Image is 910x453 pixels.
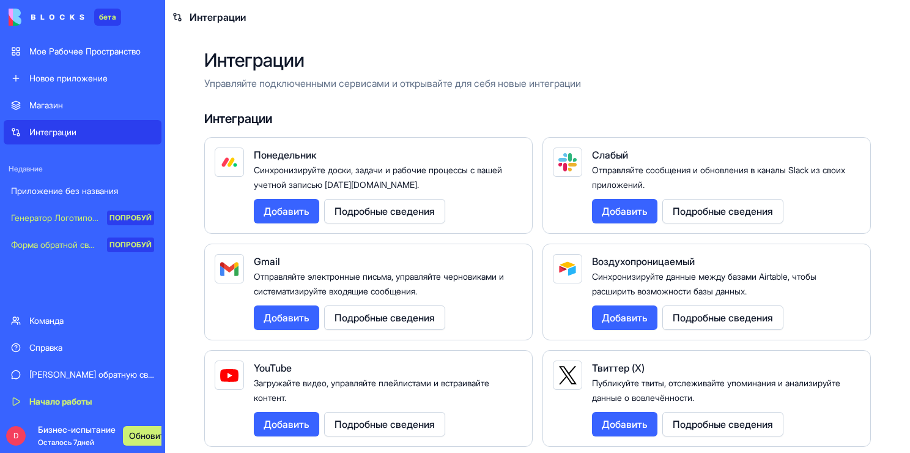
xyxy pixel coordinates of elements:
a: Приложение без названия [4,179,161,203]
button: Подробные сведения [324,305,445,330]
button: Добавить [592,305,657,330]
a: Интеграции [4,120,161,144]
button: Добавить [592,199,657,223]
span: Слабый [592,149,628,161]
div: Новое приложение [29,72,154,84]
span: Осталось 7 дней [38,438,94,447]
div: Справка [29,342,154,354]
a: Новое приложение [4,66,161,91]
button: Обновить [123,426,176,446]
a: бета [9,9,121,26]
div: Начало работы [29,395,154,408]
div: ПОПРОБУЙ [107,238,154,252]
span: Бизнес-испытание [38,424,116,448]
a: Начало работы [4,389,161,414]
h4: Интеграции [204,110,871,127]
div: ПОПРОБУЙ [107,211,154,225]
button: Добавить [254,199,319,223]
span: Недавние [4,164,161,174]
button: Подробные сведения [662,305,783,330]
p: Управляйте подключенными сервисами и открывайте для себя новые интеграции [204,76,871,91]
span: Gmail [254,255,280,268]
button: Добавить [592,412,657,436]
button: Подробные сведения [662,199,783,223]
span: Твиттер (X) [592,362,645,374]
button: Добавить [254,412,319,436]
a: Генератор Логотипов с искусственным ИнтеллектомПОПРОБУЙ [4,206,161,230]
span: D [6,426,26,446]
div: Форма обратной связи [11,239,98,251]
div: Команда [29,315,154,327]
a: Обновить [123,426,152,446]
span: Синхронизируйте доски, задачи и рабочие процессы с вашей учетной записью [DATE][DOMAIN_NAME]. [254,165,502,190]
a: Команда [4,309,161,333]
button: Подробные сведения [662,412,783,436]
span: Воздухопроницаемый [592,255,695,268]
a: Справка [4,335,161,360]
a: Форма обратной связиПОПРОБУЙ [4,233,161,257]
span: Синхронизируйте данные между базами Airtable, чтобы расширить возможности базы данных. [592,271,816,296]
img: логотип [9,9,84,26]
div: Магазин [29,99,154,111]
div: Мое Рабочее Пространство [29,45,154,58]
span: Понедельник [254,149,316,161]
span: Интеграции [190,10,246,24]
div: [PERSON_NAME] обратную связь [29,369,154,381]
span: Отправляйте сообщения и обновления в каналы Slack из своих приложений. [592,165,845,190]
button: Подробные сведения [324,199,445,223]
div: бета [94,9,121,26]
span: YouTube [254,362,292,374]
button: Добавить [254,305,319,330]
a: Мое Рабочее Пространство [4,39,161,64]
span: Публикуйте твиты, отслеживайте упоминания и анализируйте данные о вовлечённости. [592,378,840,403]
a: [PERSON_NAME] обратную связь [4,362,161,387]
span: Загружайте видео, управляйте плейлистами и встраивайте контент. [254,378,489,403]
div: Интеграции [29,126,154,138]
div: Генератор Логотипов с искусственным Интеллектом [11,212,98,224]
button: Подробные сведения [324,412,445,436]
h2: Интеграции [204,49,871,71]
span: Отправляйте электронные письма, управляйте черновиками и систематизируйте входящие сообщения. [254,271,504,296]
div: Приложение без названия [11,185,154,197]
a: Магазин [4,93,161,118]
